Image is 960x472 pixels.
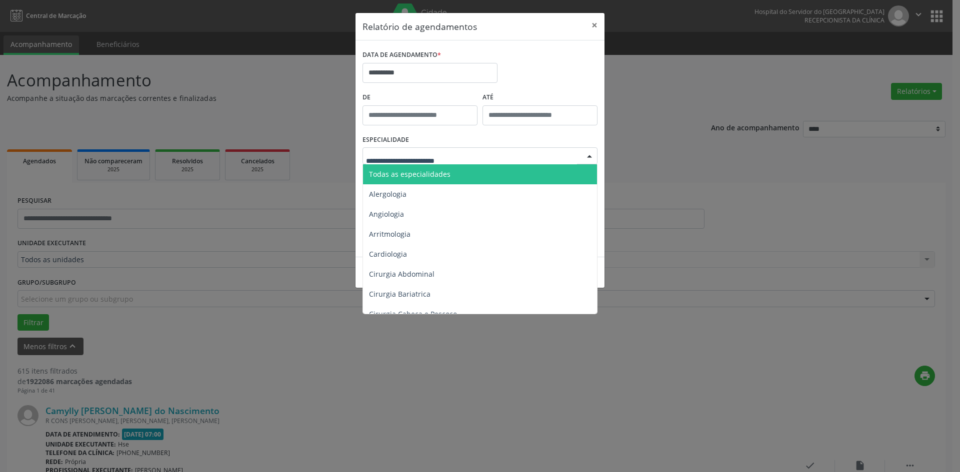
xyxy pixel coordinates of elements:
[369,289,430,299] span: Cirurgia Bariatrica
[362,47,441,63] label: DATA DE AGENDAMENTO
[369,309,457,319] span: Cirurgia Cabeça e Pescoço
[369,269,434,279] span: Cirurgia Abdominal
[584,13,604,37] button: Close
[369,169,450,179] span: Todas as especialidades
[369,249,407,259] span: Cardiologia
[369,229,410,239] span: Arritmologia
[362,90,477,105] label: De
[369,209,404,219] span: Angiologia
[482,90,597,105] label: ATÉ
[369,189,406,199] span: Alergologia
[362,20,477,33] h5: Relatório de agendamentos
[362,132,409,148] label: ESPECIALIDADE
